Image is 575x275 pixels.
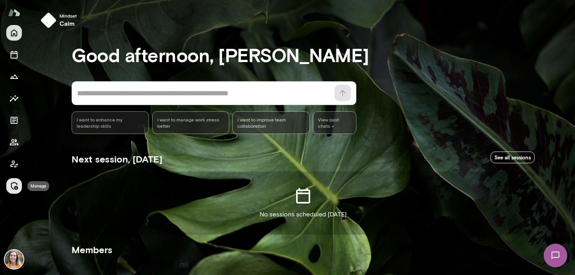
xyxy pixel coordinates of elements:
button: Members [6,134,22,150]
img: Carrie Kelly [5,250,23,269]
div: Manage [27,181,49,191]
a: See all sessions [491,152,535,164]
span: I want to manage work stress better [157,116,225,129]
button: Client app [6,156,22,172]
div: I want to enhance my leadership skills [72,111,149,134]
button: Insights [6,91,22,106]
div: I want to manage work stress better [152,111,230,134]
button: Sessions [6,47,22,62]
button: Growth Plan [6,69,22,84]
h5: Members [72,243,535,256]
h3: Good afternoon, [PERSON_NAME] [72,44,535,66]
span: I want to enhance my leadership skills [77,116,144,129]
h5: Next session, [DATE] [72,153,162,165]
span: Mindset [59,12,77,19]
img: Mento [8,5,20,20]
button: Manage [6,178,22,194]
button: Documents [6,112,22,128]
img: mindset [41,12,56,28]
button: Home [6,25,22,41]
h6: calm [59,19,77,28]
span: I want to improve team collaboration [237,116,305,129]
div: I want to improve team collaboration [232,111,310,134]
span: View past chats -> [313,111,356,134]
p: No sessions scheduled [DATE] [260,210,347,219]
button: Mindsetcalm [38,9,83,31]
